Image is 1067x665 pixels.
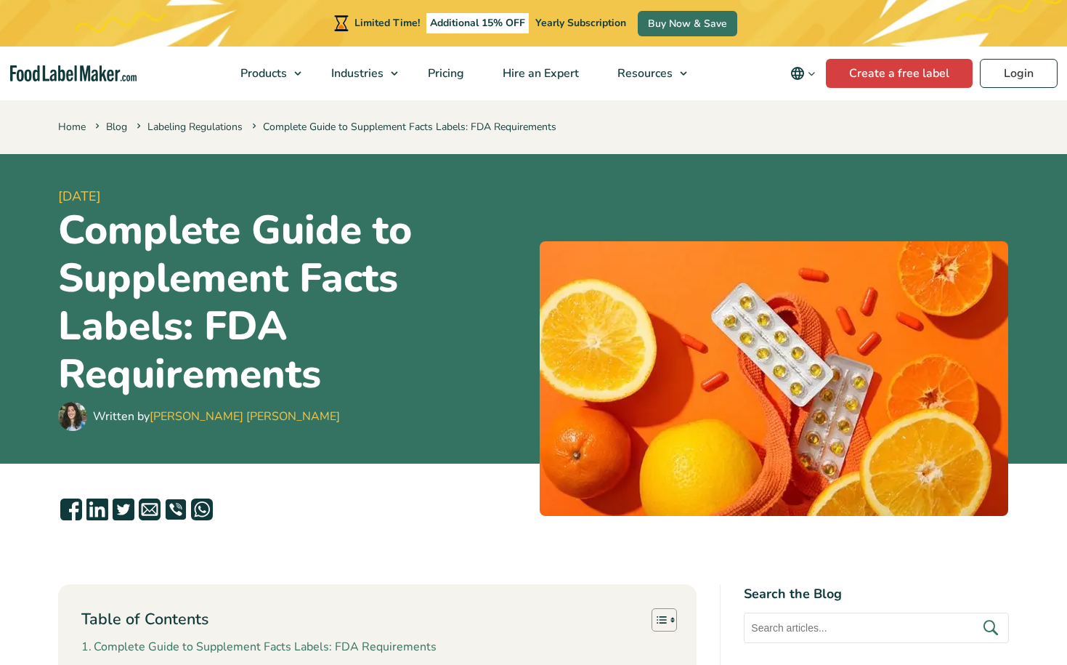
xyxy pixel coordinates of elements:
[484,47,595,100] a: Hire an Expert
[312,47,405,100] a: Industries
[354,16,420,30] span: Limited Time!
[222,47,309,100] a: Products
[780,59,826,88] button: Change language
[106,120,127,134] a: Blog
[58,187,528,206] span: [DATE]
[423,65,466,81] span: Pricing
[150,408,340,424] a: [PERSON_NAME] [PERSON_NAME]
[613,65,674,81] span: Resources
[81,608,208,631] p: Table of Contents
[498,65,580,81] span: Hire an Expert
[93,408,340,425] div: Written by
[58,206,528,398] h1: Complete Guide to Supplement Facts Labels: FDA Requirements
[744,613,1009,643] input: Search articles...
[10,65,137,82] a: Food Label Maker homepage
[236,65,288,81] span: Products
[826,59,973,88] a: Create a free label
[249,120,556,134] span: Complete Guide to Supplement Facts Labels: FDA Requirements
[58,402,87,431] img: Maria Abi Hanna - Food Label Maker
[426,13,529,33] span: Additional 15% OFF
[980,59,1058,88] a: Login
[58,120,86,134] a: Home
[599,47,694,100] a: Resources
[409,47,480,100] a: Pricing
[327,65,385,81] span: Industries
[744,584,1009,604] h4: Search the Blog
[81,638,437,657] a: Complete Guide to Supplement Facts Labels: FDA Requirements
[641,608,673,632] a: Toggle Table of Content
[147,120,243,134] a: Labeling Regulations
[638,11,737,36] a: Buy Now & Save
[535,16,626,30] span: Yearly Subscription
